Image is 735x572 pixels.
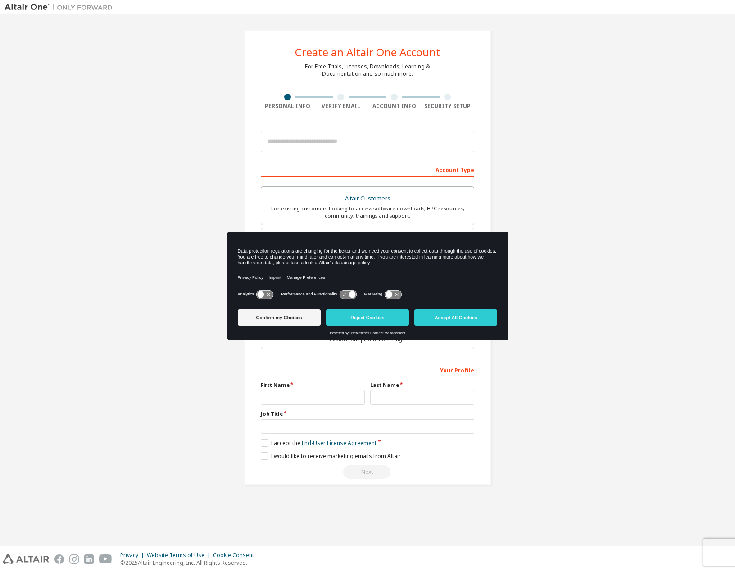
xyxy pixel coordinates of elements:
[261,103,314,110] div: Personal Info
[295,47,440,58] div: Create an Altair One Account
[120,559,259,567] p: © 2025 Altair Engineering, Inc. All Rights Reserved.
[3,554,49,564] img: altair_logo.svg
[302,439,377,447] a: End-User License Agreement
[305,63,430,77] div: For Free Trials, Licenses, Downloads, Learning & Documentation and so much more.
[261,162,474,177] div: Account Type
[367,103,421,110] div: Account Info
[99,554,112,564] img: youtube.svg
[5,3,117,12] img: Altair One
[261,465,474,479] div: Read and acccept EULA to continue
[54,554,64,564] img: facebook.svg
[261,381,365,389] label: First Name
[261,452,401,460] label: I would like to receive marketing emails from Altair
[213,552,259,559] div: Cookie Consent
[261,439,377,447] label: I accept the
[120,552,147,559] div: Privacy
[84,554,94,564] img: linkedin.svg
[267,205,468,219] div: For existing customers looking to access software downloads, HPC resources, community, trainings ...
[147,552,213,559] div: Website Terms of Use
[261,410,474,418] label: Job Title
[370,381,474,389] label: Last Name
[69,554,79,564] img: instagram.svg
[314,103,368,110] div: Verify Email
[421,103,475,110] div: Security Setup
[261,363,474,377] div: Your Profile
[267,192,468,205] div: Altair Customers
